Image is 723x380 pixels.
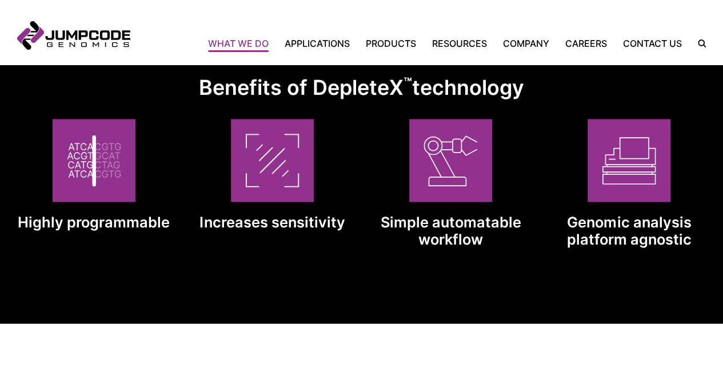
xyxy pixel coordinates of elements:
[17,213,171,230] p: Highly programmable
[690,39,706,47] label: Search the site.
[17,74,706,101] h2: Benefits of DepleteX technology
[495,37,557,50] a: Company
[424,37,495,50] a: Resources
[195,213,349,230] p: Increases sensitivity
[208,37,277,50] a: What We Do
[130,37,690,50] nav: Primary Navigation
[552,213,706,247] p: Genomic analysis platform agnostic
[557,37,615,50] a: Careers
[374,213,528,247] p: Simple automatable workflow
[277,37,358,50] a: Applications
[358,37,424,50] a: Products
[615,37,690,50] a: Contact Us
[404,74,412,91] sup: ™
